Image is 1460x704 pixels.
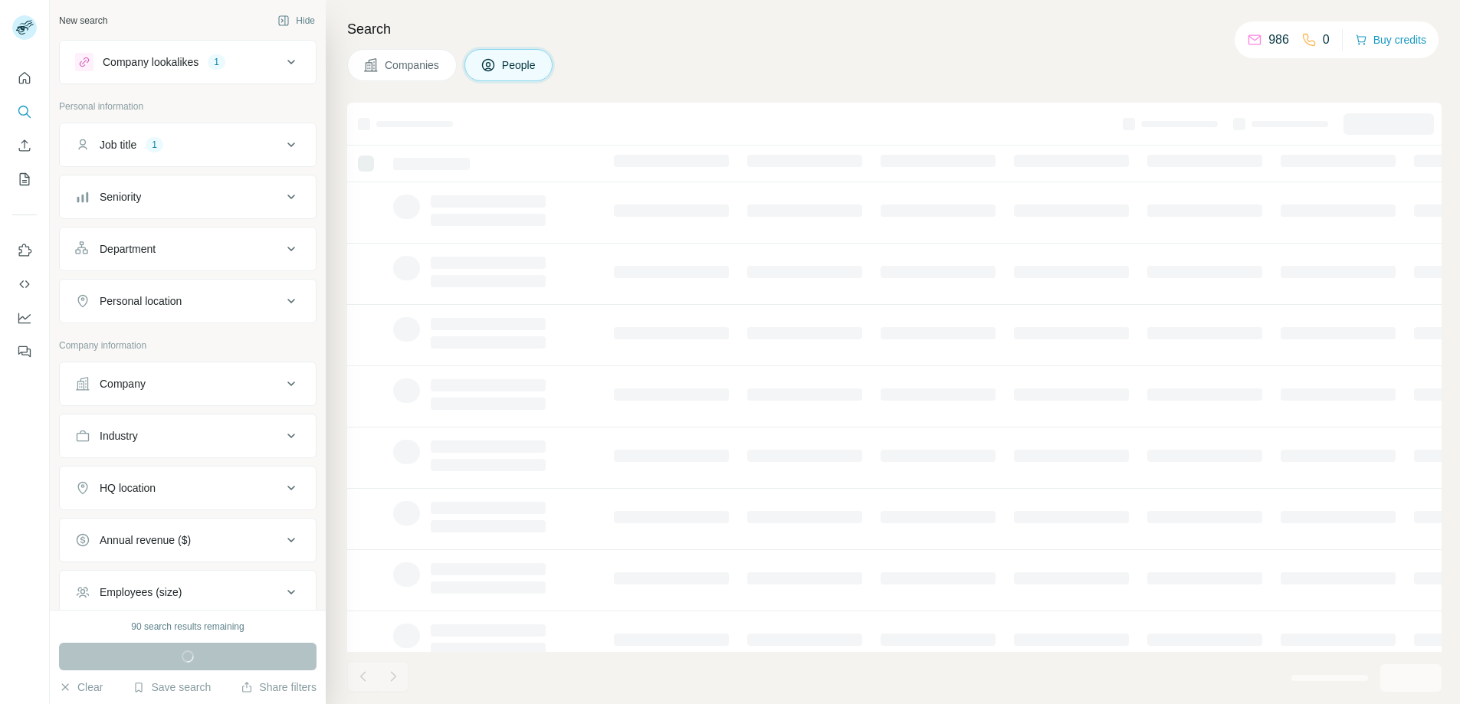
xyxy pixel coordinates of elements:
[59,679,103,695] button: Clear
[1323,31,1330,49] p: 0
[146,138,163,152] div: 1
[131,620,244,634] div: 90 search results remaining
[12,64,37,92] button: Quick start
[1268,31,1289,49] p: 986
[241,679,317,695] button: Share filters
[267,9,326,32] button: Hide
[100,480,156,496] div: HQ location
[59,100,317,113] p: Personal information
[347,18,1442,40] h4: Search
[12,270,37,298] button: Use Surfe API
[60,126,316,163] button: Job title1
[59,339,317,352] p: Company information
[385,57,441,73] span: Companies
[133,679,211,695] button: Save search
[100,376,146,391] div: Company
[100,584,182,600] div: Employees (size)
[100,293,182,309] div: Personal location
[60,522,316,558] button: Annual revenue ($)
[100,428,138,444] div: Industry
[60,417,316,454] button: Industry
[1355,29,1426,51] button: Buy credits
[60,178,316,215] button: Seniority
[100,241,156,257] div: Department
[208,55,225,69] div: 1
[103,54,198,70] div: Company lookalikes
[502,57,537,73] span: People
[12,338,37,365] button: Feedback
[12,98,37,126] button: Search
[12,165,37,193] button: My lists
[100,189,141,205] div: Seniority
[59,14,107,28] div: New search
[60,44,316,80] button: Company lookalikes1
[60,574,316,611] button: Employees (size)
[12,132,37,159] button: Enrich CSV
[12,237,37,264] button: Use Surfe on LinkedIn
[100,532,191,548] div: Annual revenue ($)
[60,470,316,506] button: HQ location
[60,365,316,402] button: Company
[60,283,316,319] button: Personal location
[60,231,316,267] button: Department
[100,137,136,152] div: Job title
[12,304,37,332] button: Dashboard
